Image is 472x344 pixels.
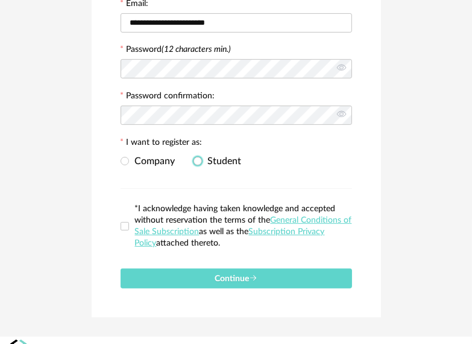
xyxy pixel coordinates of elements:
i: (12 characters min.) [162,45,231,54]
a: Subscription Privacy Policy [135,228,325,247]
button: Continue [121,269,352,288]
span: Continue [215,275,257,283]
label: Password confirmation: [121,92,215,103]
a: General Conditions of Sale Subscription [135,216,352,236]
label: I want to register as: [121,138,203,149]
span: *I acknowledge having taken knowledge and accepted without reservation the terms of the as well a... [135,205,352,247]
span: Company [129,156,175,166]
span: Student [202,156,242,166]
label: Password [127,45,231,54]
